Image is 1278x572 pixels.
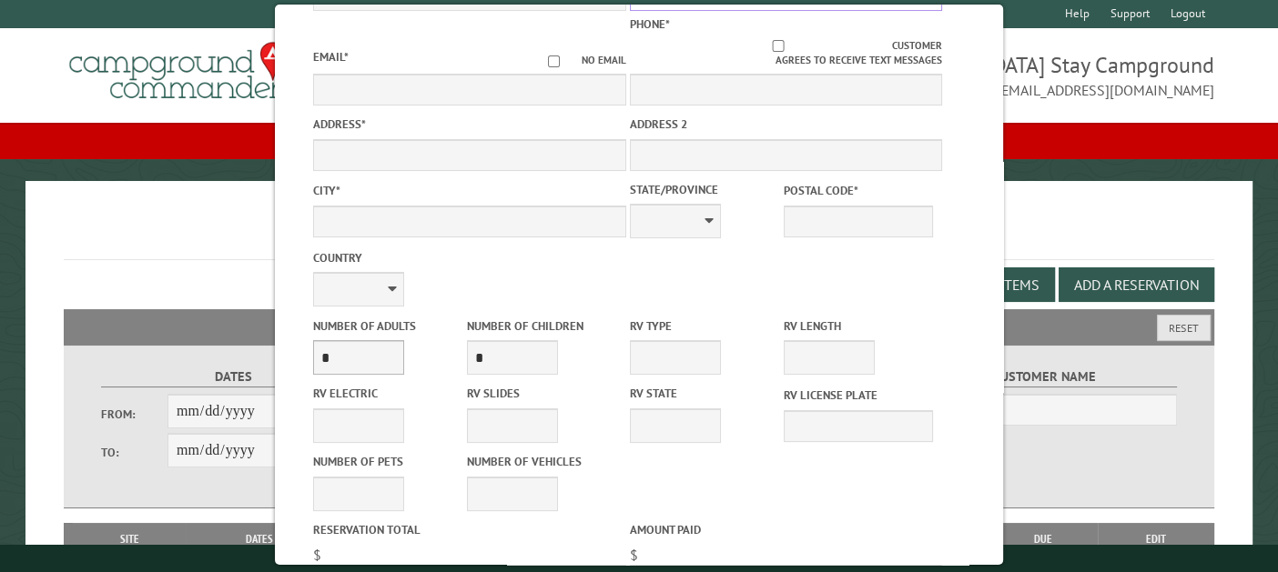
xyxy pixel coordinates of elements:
[630,38,943,69] label: Customer agrees to receive text messages
[467,385,617,402] label: RV Slides
[630,385,780,402] label: RV State
[186,523,334,556] th: Dates
[313,49,349,65] label: Email
[313,182,626,199] label: City
[64,309,1214,344] h2: Filters
[630,521,943,538] label: Amount paid
[1157,315,1211,341] button: Reset
[313,115,626,133] label: Address
[630,115,943,133] label: Address 2
[313,521,626,538] label: Reservation Total
[467,453,617,470] label: Number of Vehicles
[526,55,582,67] input: No email
[73,523,186,556] th: Site
[101,444,167,461] label: To:
[64,35,291,106] img: Campground Commander
[313,385,463,402] label: RV Electric
[64,210,1214,260] h1: Reservations
[784,182,934,199] label: Postal Code
[526,53,626,68] label: No email
[630,16,670,32] label: Phone
[1098,523,1214,556] th: Edit
[1059,267,1214,302] button: Add a Reservation
[313,453,463,470] label: Number of Pets
[630,546,638,564] span: $
[912,366,1177,387] label: Customer Name
[664,40,892,52] input: Customer agrees to receive text messages
[313,249,626,266] label: Country
[467,317,617,335] label: Number of Children
[630,181,780,198] label: State/Province
[101,366,366,387] label: Dates
[784,317,934,335] label: RV Length
[784,386,934,404] label: RV License Plate
[313,546,321,564] span: $
[101,406,167,423] label: From:
[313,317,463,335] label: Number of Adults
[630,317,780,335] label: RV Type
[989,523,1097,556] th: Due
